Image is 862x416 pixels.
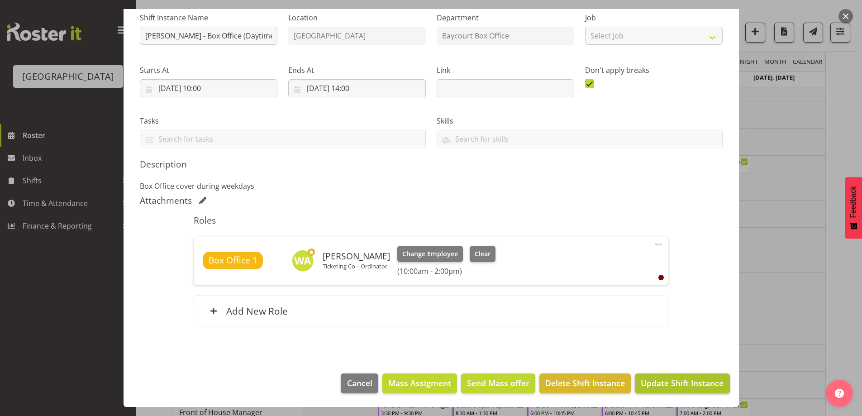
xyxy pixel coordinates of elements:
[475,249,491,259] span: Clear
[402,249,458,259] span: Change Employee
[437,132,722,146] input: Search for skills
[437,12,574,23] label: Department
[209,254,257,267] span: Box Office 1
[845,177,862,239] button: Feedback - Show survey
[382,373,457,393] button: Mass Assigment
[539,373,631,393] button: Delete Shift Instance
[140,12,277,23] label: Shift Instance Name
[585,65,723,76] label: Don't apply breaks
[470,246,495,262] button: Clear
[849,186,857,218] span: Feedback
[397,246,463,262] button: Change Employee
[140,115,426,126] label: Tasks
[226,305,288,317] h6: Add New Role
[467,377,529,389] span: Send Mass offer
[140,195,192,206] h5: Attachments
[641,377,724,389] span: Update Shift Instance
[194,215,668,226] h5: Roles
[635,373,729,393] button: Update Shift Instance
[341,373,378,393] button: Cancel
[140,159,723,170] h5: Description
[835,389,844,398] img: help-xxl-2.png
[288,12,426,23] label: Location
[323,263,390,270] p: Ticketing Co – Ordinator
[323,251,390,261] h6: [PERSON_NAME]
[437,65,574,76] label: Link
[140,79,277,97] input: Click to select...
[140,27,277,45] input: Shift Instance Name
[347,377,372,389] span: Cancel
[397,267,495,276] h6: (10:00am - 2:00pm)
[437,115,723,126] label: Skills
[140,181,723,191] p: Box Office cover during weekdays
[288,79,426,97] input: Click to select...
[140,65,277,76] label: Starts At
[140,132,425,146] input: Search for tasks
[288,65,426,76] label: Ends At
[585,12,723,23] label: Job
[388,377,451,389] span: Mass Assigment
[658,275,664,280] div: User is clocked out
[461,373,535,393] button: Send Mass offer
[292,250,314,272] img: wendy-auld9530.jpg
[545,377,625,389] span: Delete Shift Instance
